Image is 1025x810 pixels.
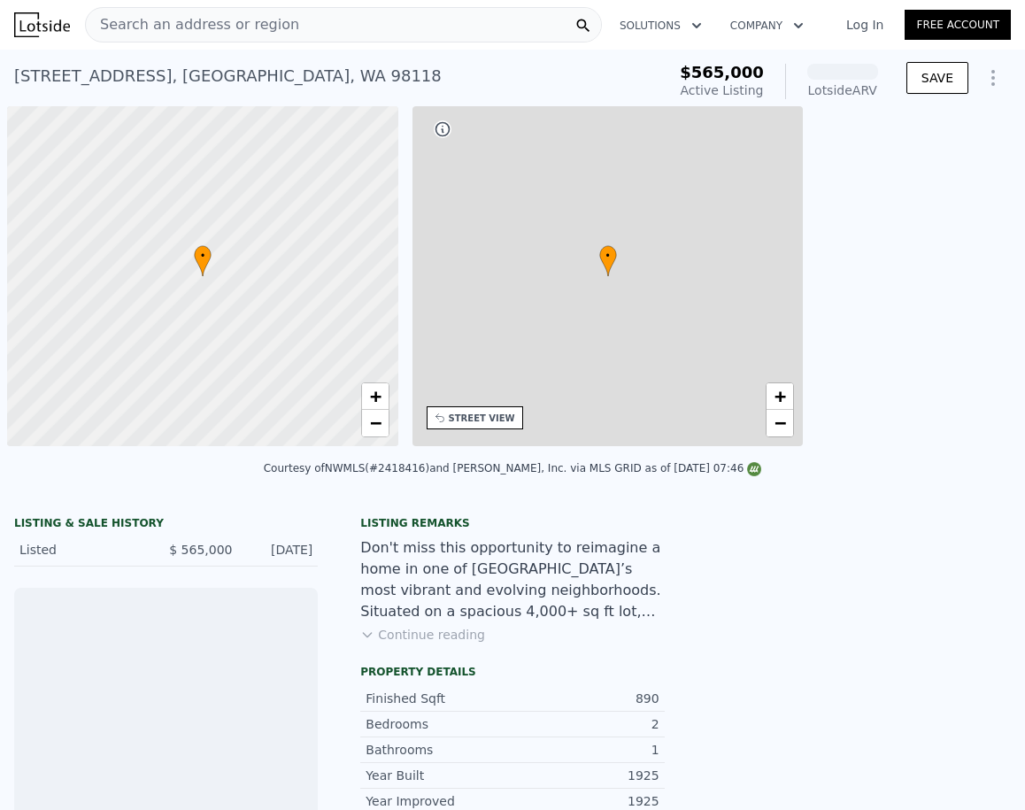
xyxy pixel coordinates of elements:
a: Zoom out [767,410,793,436]
div: Listing remarks [360,516,664,530]
div: LISTING & SALE HISTORY [14,516,318,534]
div: Finished Sqft [366,690,512,707]
button: Company [716,10,818,42]
a: Log In [825,16,905,34]
a: Free Account [905,10,1011,40]
div: Year Built [366,767,512,784]
div: • [599,245,617,276]
div: Bathrooms [366,741,512,759]
div: 2 [512,715,659,733]
div: [STREET_ADDRESS] , [GEOGRAPHIC_DATA] , WA 98118 [14,64,442,89]
div: Property details [360,665,664,679]
button: Continue reading [360,626,485,644]
div: 1925 [512,767,659,784]
img: Lotside [14,12,70,37]
div: STREET VIEW [449,412,515,425]
span: + [775,385,786,407]
span: • [194,248,212,264]
span: $ 565,000 [169,543,232,557]
div: [DATE] [246,541,312,559]
span: + [369,385,381,407]
span: $565,000 [680,63,764,81]
span: Search an address or region [86,14,299,35]
button: SAVE [906,62,968,94]
div: Don't miss this opportunity to reimagine a home in one of [GEOGRAPHIC_DATA]’s most vibrant and ev... [360,537,664,622]
a: Zoom in [362,383,389,410]
button: Solutions [605,10,716,42]
a: Zoom in [767,383,793,410]
img: NWMLS Logo [747,462,761,476]
div: Courtesy of NWMLS (#2418416) and [PERSON_NAME], Inc. via MLS GRID as of [DATE] 07:46 [264,462,762,474]
div: Listed [19,541,152,559]
span: • [599,248,617,264]
div: 1 [512,741,659,759]
div: • [194,245,212,276]
span: − [369,412,381,434]
span: − [775,412,786,434]
div: 1925 [512,792,659,810]
span: Active Listing [681,83,764,97]
button: Show Options [975,60,1011,96]
a: Zoom out [362,410,389,436]
div: Year Improved [366,792,512,810]
div: 890 [512,690,659,707]
div: Bedrooms [366,715,512,733]
div: Lotside ARV [807,81,878,99]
